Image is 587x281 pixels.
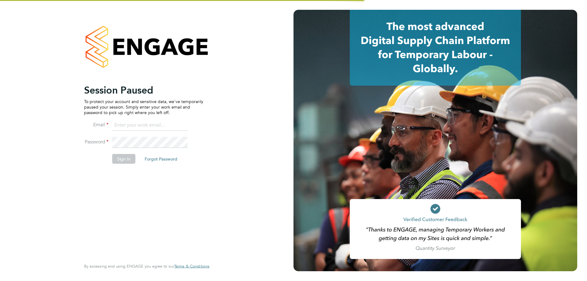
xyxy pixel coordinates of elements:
p: To protect your account and sensitive data, we've temporarily paused your session. Simply enter y... [84,98,203,115]
label: Password [84,139,109,145]
button: Forgot Password [140,154,182,164]
button: Sign In [112,154,135,164]
a: Terms & Conditions [174,264,209,269]
label: Email [84,121,109,128]
span: By accessing and using ENGAGE you agree to our [84,264,209,269]
input: Enter your work email... [112,120,188,131]
h2: Session Paused [84,84,203,96]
